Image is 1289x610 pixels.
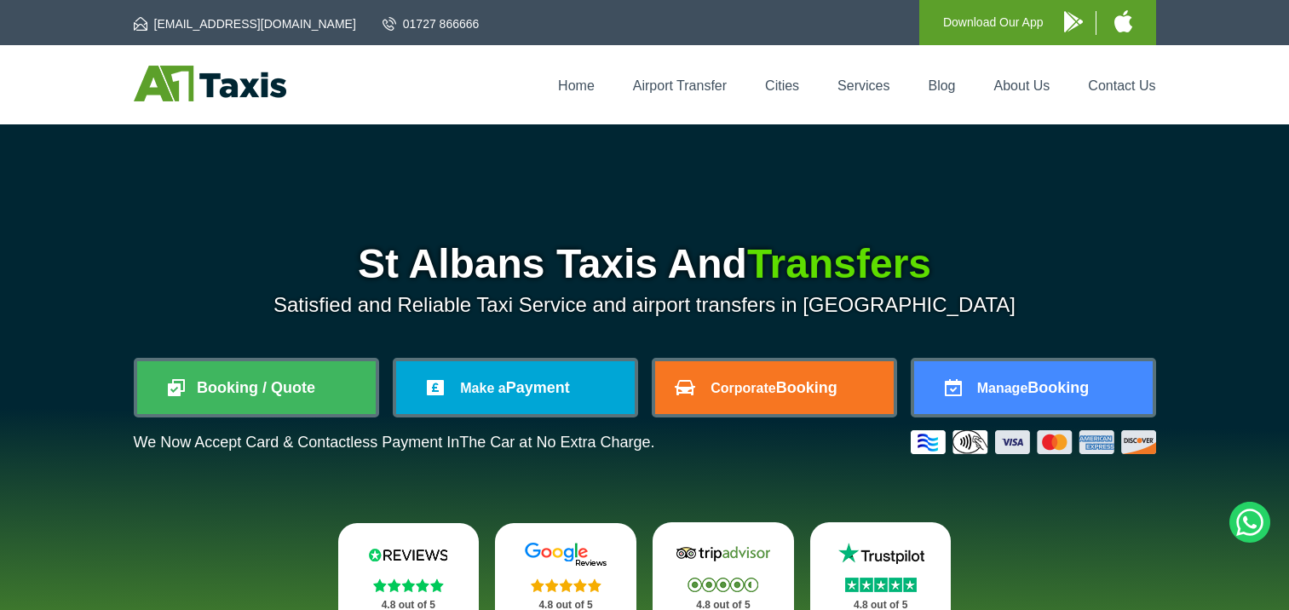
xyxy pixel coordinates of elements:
[134,244,1156,285] h1: St Albans Taxis And
[688,578,758,592] img: Stars
[655,361,894,414] a: CorporateBooking
[994,78,1050,93] a: About Us
[711,381,775,395] span: Corporate
[134,293,1156,317] p: Satisfied and Reliable Taxi Service and airport transfers in [GEOGRAPHIC_DATA]
[633,78,727,93] a: Airport Transfer
[765,78,799,93] a: Cities
[1088,78,1155,93] a: Contact Us
[373,578,444,592] img: Stars
[977,381,1028,395] span: Manage
[134,434,655,452] p: We Now Accept Card & Contactless Payment In
[137,361,376,414] a: Booking / Quote
[928,78,955,93] a: Blog
[672,541,774,567] img: Tripadvisor
[396,361,635,414] a: Make aPayment
[460,381,505,395] span: Make a
[134,66,286,101] img: A1 Taxis St Albans LTD
[943,12,1044,33] p: Download Our App
[747,241,931,286] span: Transfers
[134,15,356,32] a: [EMAIL_ADDRESS][DOMAIN_NAME]
[845,578,917,592] img: Stars
[515,542,617,567] img: Google
[383,15,480,32] a: 01727 866666
[558,78,595,93] a: Home
[914,361,1153,414] a: ManageBooking
[1064,11,1083,32] img: A1 Taxis Android App
[830,541,932,567] img: Trustpilot
[531,578,601,592] img: Stars
[357,542,459,567] img: Reviews.io
[837,78,889,93] a: Services
[911,430,1156,454] img: Credit And Debit Cards
[1114,10,1132,32] img: A1 Taxis iPhone App
[459,434,654,451] span: The Car at No Extra Charge.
